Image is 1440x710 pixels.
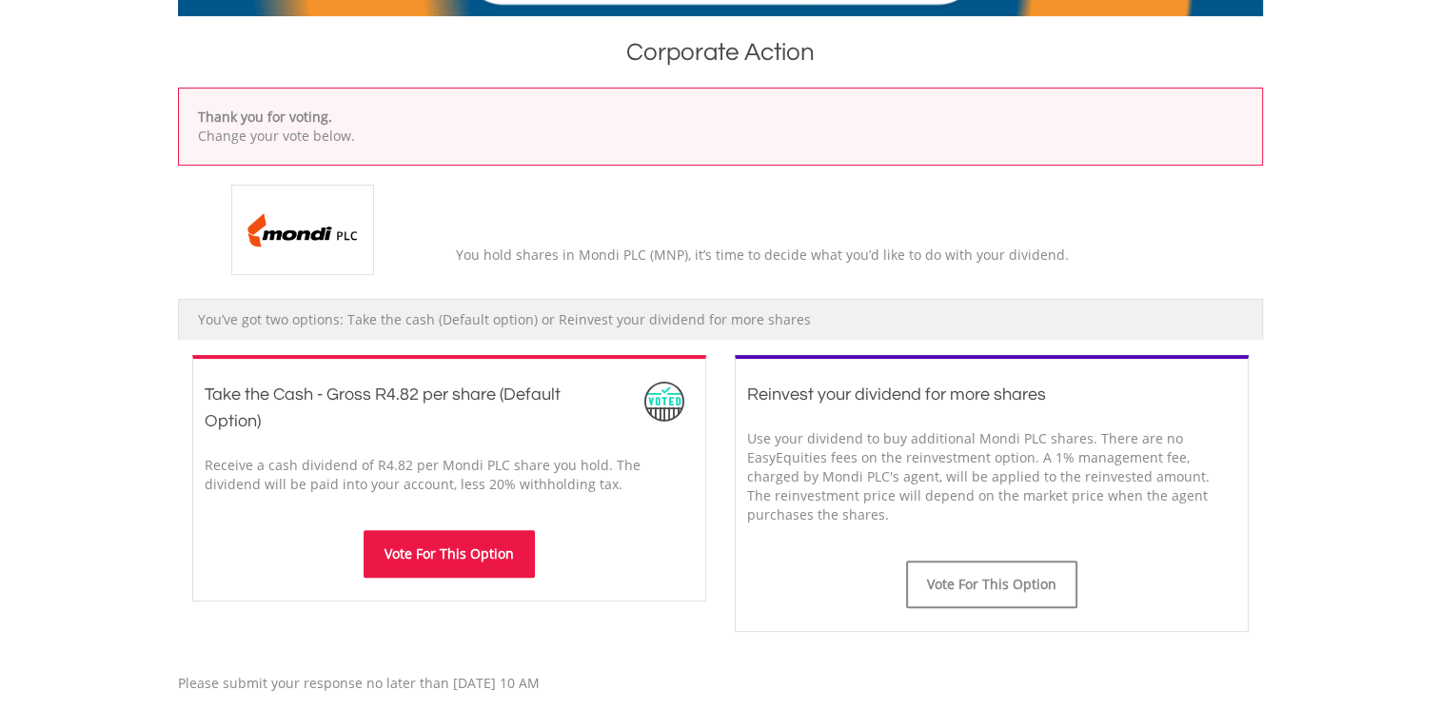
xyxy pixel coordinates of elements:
[198,127,1243,146] p: Change your vote below.
[456,246,1069,264] span: You hold shares in Mondi PLC (MNP), it’s time to decide what you’d like to do with your dividend.
[205,456,641,493] span: Receive a cash dividend of R4.82 per Mondi PLC share you hold. The dividend will be paid into you...
[364,530,535,578] button: Vote For This Option
[747,429,1210,523] span: Use your dividend to buy additional Mondi PLC shares. There are no EasyEquities fees on the reinv...
[231,185,374,275] img: EQU.ZA.MNP.png
[205,385,561,430] span: Take the Cash - Gross R4.82 per share (Default Option)
[198,310,811,328] span: You’ve got two options: Take the cash (Default option) or Reinvest your dividend for more shares
[178,35,1263,78] h1: Corporate Action
[198,108,332,126] b: Thank you for voting.
[747,385,1046,404] span: Reinvest your dividend for more shares
[906,561,1077,608] button: Vote For This Option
